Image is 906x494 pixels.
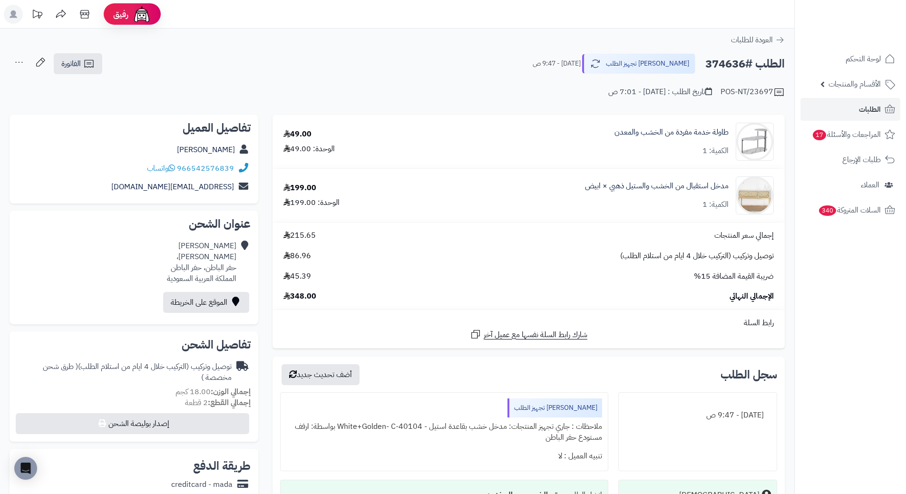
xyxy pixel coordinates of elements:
[694,271,774,282] span: ضريبة القيمة المضافة 15%
[283,144,335,155] div: الوحدة: 49.00
[25,5,49,26] a: تحديثات المنصة
[276,318,781,329] div: رابط السلة
[736,176,773,214] img: 1746014611-1-90x90.jpg
[800,148,900,171] a: طلبات الإرجاع
[736,123,773,161] img: 1716217033-110108010169-90x90.jpg
[163,292,249,313] a: الموقع على الخريطة
[620,251,774,262] span: توصيل وتركيب (التركيب خلال 4 ايام من استلام الطلب)
[43,361,232,383] span: ( طرق شحن مخصصة )
[177,163,234,174] a: 966542576839
[812,128,881,141] span: المراجعات والأسئلة
[16,413,249,434] button: إصدار بوليصة الشحن
[283,183,316,194] div: 199.00
[841,7,897,27] img: logo-2.png
[800,48,900,70] a: لوحة التحكم
[283,271,311,282] span: 45.39
[800,98,900,121] a: الطلبات
[533,59,581,68] small: [DATE] - 9:47 ص
[286,417,602,447] div: ملاحظات : جاري تجهيز المنتجات: مدخل خشب بقاعدة استيل - White+Golden- C-40104 بواسطة: ارفف مستودع ...
[861,178,879,192] span: العملاء
[702,199,729,210] div: الكمية: 1
[702,145,729,156] div: الكمية: 1
[800,123,900,146] a: المراجعات والأسئلة17
[167,241,236,284] div: [PERSON_NAME] [PERSON_NAME]، حفر الباطن، حفر الباطن المملكة العربية السعودية
[507,398,602,417] div: [PERSON_NAME] تجهيز الطلب
[282,364,360,385] button: أضف تحديث جديد
[842,153,881,166] span: طلبات الإرجاع
[585,181,729,192] a: مدخل استقبال من الخشب والستيل ذهبي × ابيض
[171,479,233,490] div: creditcard - mada
[714,230,774,241] span: إجمالي سعر المنتجات
[624,406,771,425] div: [DATE] - 9:47 ص
[470,329,587,340] a: شارك رابط السلة نفسها مع عميل آخر
[484,329,587,340] span: شارك رابط السلة نفسها مع عميل آخر
[614,127,729,138] a: طاولة خدمة مفردة من الخشب والمعدن
[859,103,881,116] span: الطلبات
[17,361,232,383] div: توصيل وتركيب (التركيب خلال 4 ايام من استلام الطلب)
[147,163,175,174] a: واتساب
[61,58,81,69] span: الفاتورة
[818,203,881,217] span: السلات المتروكة
[846,52,881,66] span: لوحة التحكم
[828,77,881,91] span: الأقسام والمنتجات
[175,386,251,397] small: 18.00 كجم
[17,218,251,230] h2: عنوان الشحن
[17,339,251,350] h2: تفاصيل الشحن
[800,199,900,222] a: السلات المتروكة340
[730,291,774,302] span: الإجمالي النهائي
[283,251,311,262] span: 86.96
[582,54,695,74] button: [PERSON_NAME] تجهيز الطلب
[721,87,785,98] div: POS-NT/23697
[731,34,785,46] a: العودة للطلبات
[211,386,251,397] strong: إجمالي الوزن:
[14,457,37,480] div: Open Intercom Messenger
[812,129,827,141] span: 17
[286,447,602,465] div: تنبيه العميل : لا
[818,205,837,216] span: 340
[731,34,773,46] span: العودة للطلبات
[608,87,712,97] div: تاريخ الطلب : [DATE] - 7:01 ص
[705,54,785,74] h2: الطلب #374636
[283,197,340,208] div: الوحدة: 199.00
[208,397,251,408] strong: إجمالي القطع:
[800,174,900,196] a: العملاء
[193,460,251,472] h2: طريقة الدفع
[283,291,316,302] span: 348.00
[185,397,251,408] small: 2 قطعة
[283,230,316,241] span: 215.65
[721,369,777,380] h3: سجل الطلب
[111,181,234,193] a: [EMAIL_ADDRESS][DOMAIN_NAME]
[54,53,102,74] a: الفاتورة
[113,9,128,20] span: رفيق
[132,5,151,24] img: ai-face.png
[17,122,251,134] h2: تفاصيل العميل
[177,144,235,155] a: [PERSON_NAME]
[283,129,312,140] div: 49.00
